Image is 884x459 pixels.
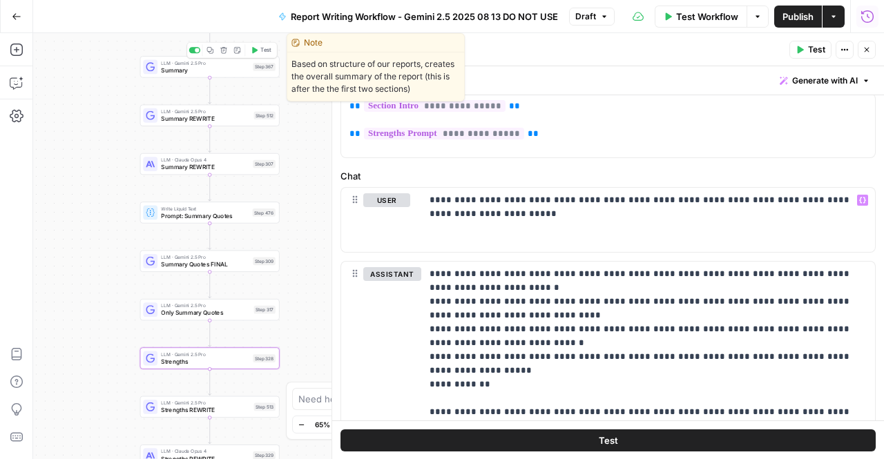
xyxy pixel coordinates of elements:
[161,357,249,366] span: Strengths
[774,6,822,28] button: Publish
[655,6,747,28] button: Test Workflow
[792,75,858,87] span: Generate with AI
[209,223,211,249] g: Edge from step_476 to step_309
[253,160,276,168] div: Step 307
[140,299,280,320] div: LLM · Gemini 2.5 ProOnly Summary QuotesStep 317
[140,153,280,175] div: LLM · Claude Opus 4Summary REWRITEStep 307
[569,8,615,26] button: Draft
[287,34,464,52] div: Note
[161,302,250,309] span: LLM · Gemini 2.5 Pro
[209,369,211,395] g: Edge from step_328 to step_513
[254,403,276,411] div: Step 513
[161,211,249,220] span: Prompt: Summary Quotes
[253,354,276,362] div: Step 328
[254,306,276,314] div: Step 317
[161,448,249,455] span: LLM · Claude Opus 4
[161,399,250,406] span: LLM · Gemini 2.5 Pro
[140,251,280,272] div: LLM · Gemini 2.5 ProSummary Quotes FINALStep 309
[161,205,249,212] span: Write Liquid Text
[140,105,280,126] div: LLM · Gemini 2.5 ProSummary REWRITEStep 512
[209,320,211,346] g: Edge from step_317 to step_328
[209,272,211,298] g: Edge from step_309 to step_317
[209,418,211,444] g: Edge from step_513 to step_329
[676,10,738,23] span: Test Workflow
[161,66,249,75] span: Summary
[575,10,596,23] span: Draft
[363,193,410,207] button: user
[287,52,464,101] span: Based on structure of our reports, creates the overall summary of the report (this is after the t...
[599,433,618,447] span: Test
[209,175,211,201] g: Edge from step_307 to step_476
[808,43,825,56] span: Test
[140,396,280,418] div: LLM · Gemini 2.5 ProStrengths REWRITEStep 513
[789,41,832,59] button: Test
[209,126,211,152] g: Edge from step_512 to step_307
[782,10,814,23] span: Publish
[161,59,249,66] span: LLM · Gemini 2.5 Pro
[253,208,276,217] div: Step 476
[291,10,558,23] span: Report Writing Workflow - Gemini 2.5 2025 08 13 DO NOT USE
[140,347,280,369] div: LLM · Gemini 2.5 ProStrengthsStep 328
[341,188,410,251] div: user
[161,351,249,358] span: LLM · Gemini 2.5 Pro
[161,114,250,123] span: Summary REWRITE
[161,260,249,268] span: Summary Quotes FINAL
[260,46,271,55] span: Test
[161,253,249,260] span: LLM · Gemini 2.5 Pro
[161,157,249,164] span: LLM · Claude Opus 4
[340,429,876,451] button: Test
[161,163,249,172] span: Summary REWRITE
[209,77,211,104] g: Edge from step_367 to step_512
[332,66,884,95] div: Write your prompt
[253,63,276,71] div: Step 367
[161,108,250,115] span: LLM · Gemini 2.5 Pro
[140,202,280,223] div: Write Liquid TextPrompt: Summary QuotesStep 476
[340,169,876,183] label: Chat
[774,72,876,90] button: Generate with AI
[270,6,566,28] button: Report Writing Workflow - Gemini 2.5 2025 08 13 DO NOT USE
[161,309,250,318] span: Only Summary Quotes
[140,56,280,77] div: LLM · Gemini 2.5 ProSummaryStep 367Test
[315,419,330,430] span: 65%
[247,44,275,56] button: Test
[161,405,250,414] span: Strengths REWRITE
[253,257,276,265] div: Step 309
[254,111,276,119] div: Step 512
[363,267,421,281] button: assistant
